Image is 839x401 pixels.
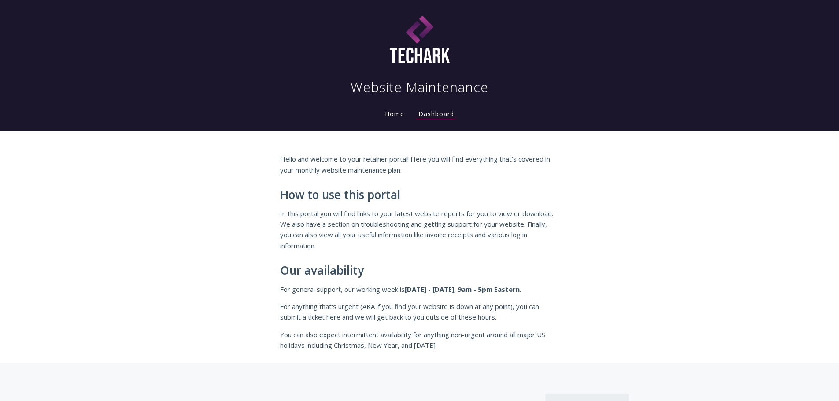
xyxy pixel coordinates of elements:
[351,78,488,96] h1: Website Maintenance
[280,208,559,251] p: In this portal you will find links to your latest website reports for you to view or download. We...
[280,154,559,175] p: Hello and welcome to your retainer portal! Here you will find everything that's covered in your m...
[405,285,520,294] strong: [DATE] - [DATE], 9am - 5pm Eastern
[280,329,559,351] p: You can also expect intermittent availability for anything non-urgent around all major US holiday...
[280,284,559,294] p: For general support, our working week is .
[280,264,559,277] h2: Our availability
[280,188,559,202] h2: How to use this portal
[417,110,456,119] a: Dashboard
[383,110,406,118] a: Home
[280,301,559,323] p: For anything that's urgent (AKA if you find your website is down at any point), you can submit a ...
